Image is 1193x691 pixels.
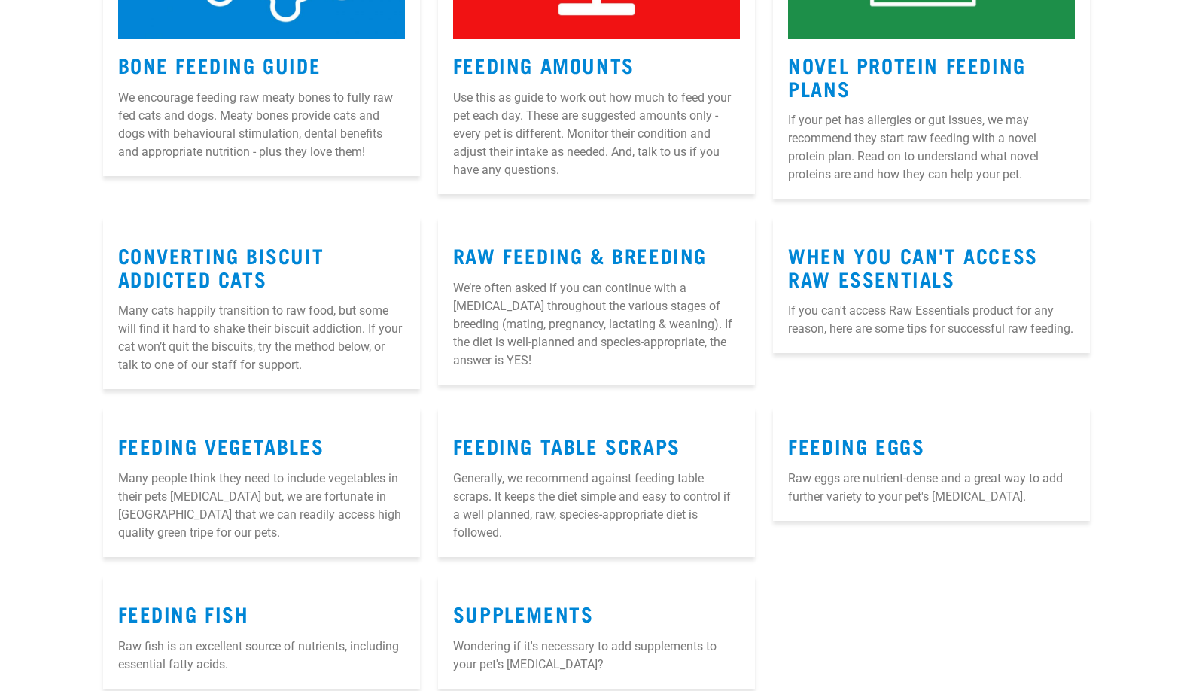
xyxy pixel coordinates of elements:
[453,89,740,179] p: Use this as guide to work out how much to feed your pet each day. These are suggested amounts onl...
[118,89,405,161] p: We encourage feeding raw meaty bones to fully raw fed cats and dogs. Meaty bones provide cats and...
[118,607,249,619] a: FEEDING FISH
[453,607,594,619] a: SUPPLEMENTS
[118,249,324,284] a: Converting Biscuit Addicted Cats
[453,440,680,451] a: Feeding Table Scraps
[118,440,324,451] a: Feeding Vegetables
[788,111,1075,184] p: If your pet has allergies or gut issues, we may recommend they start raw feeding with a novel pro...
[788,302,1075,338] p: If you can't access Raw Essentials product for any reason, here are some tips for successful raw ...
[788,59,1026,93] a: Novel Protein Feeding Plans
[788,249,1038,284] a: When You Can't Access Raw Essentials
[453,59,635,70] a: Feeding Amounts
[788,440,924,451] a: Feeding Eggs
[788,470,1075,506] p: Raw eggs are nutrient-dense and a great way to add further variety to your pet's [MEDICAL_DATA].
[118,470,405,542] p: Many people think they need to include vegetables in their pets [MEDICAL_DATA] but, we are fortun...
[453,249,707,260] a: Raw Feeding & Breeding
[118,638,405,674] p: Raw fish is an excellent source of nutrients, including essential fatty acids.
[453,470,740,542] p: Generally, we recommend against feeding table scraps. It keeps the diet simple and easy to contro...
[118,302,405,374] p: Many cats happily transition to raw food, but some will find it hard to shake their biscuit addic...
[453,638,740,674] p: Wondering if it's necessary to add supplements to your pet's [MEDICAL_DATA]?
[453,279,740,370] p: We’re often asked if you can continue with a [MEDICAL_DATA] throughout the various stages of bree...
[118,59,321,70] a: Bone Feeding Guide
